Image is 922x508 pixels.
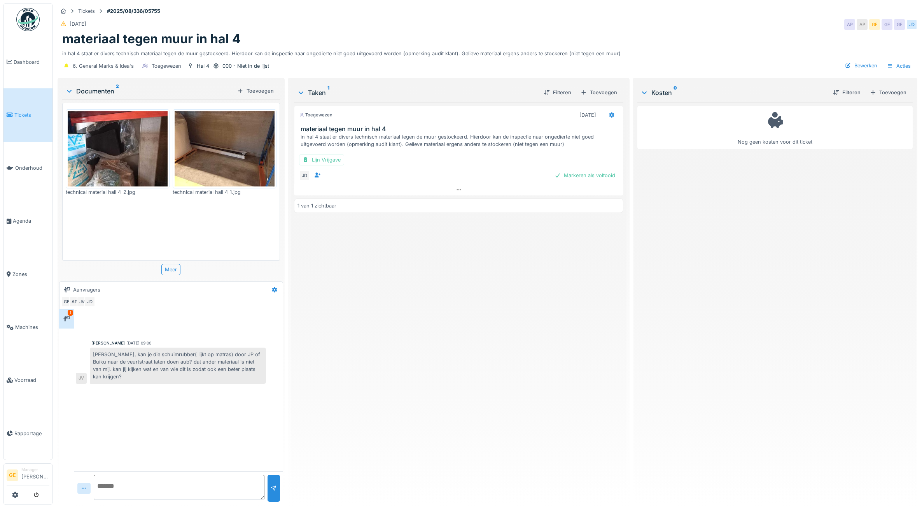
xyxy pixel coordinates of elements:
div: Documenten [65,86,234,96]
li: GE [7,469,18,481]
div: 000 - Niet in de lijst [222,62,269,70]
div: Acties [884,60,914,72]
sup: 0 [674,88,677,97]
div: Nog geen kosten voor dit ticket [642,109,908,146]
div: 1 van 1 zichtbaar [297,202,336,209]
div: [DATE] 09:00 [126,340,151,346]
h1: materiaal tegen muur in hal 4 [62,32,241,46]
div: [PERSON_NAME], kan je die schuimrubber( lijkt op matras) door JP of Buiku naar de veurtstraat lat... [90,348,266,384]
div: JD [84,296,95,307]
span: Voorraad [14,376,49,384]
a: Onderhoud [3,142,52,195]
div: [DATE] [70,20,86,28]
div: AP [844,19,855,30]
div: Lijn Vrijgave [299,154,344,165]
li: [PERSON_NAME] [21,467,49,483]
div: Manager [21,467,49,473]
img: kynv4jr3gnyp0jj53zwjurjw5daa [68,111,168,186]
div: Aanvragers [73,286,100,294]
h3: materiaal tegen muur in hal 4 [301,125,620,133]
div: technical material hall 4_1.jpg [173,188,276,196]
div: JV [76,373,87,384]
div: in hal 4 staat er divers technisch materiaal tegen de muur gestockeerd. Hierdoor kan de inspectie... [301,133,620,148]
a: Machines [3,301,52,353]
span: Zones [12,271,49,278]
div: Tickets [78,7,95,15]
div: JD [299,170,310,181]
img: Badge_color-CXgf-gQk.svg [16,8,40,31]
sup: 1 [327,88,329,97]
div: JV [77,296,87,307]
div: 1 [68,310,73,316]
a: Voorraad [3,354,52,407]
div: GE [61,296,72,307]
div: GE [894,19,905,30]
span: Agenda [13,217,49,225]
strong: #2025/08/336/05755 [104,7,163,15]
div: Toevoegen [867,87,910,98]
a: Tickets [3,88,52,141]
div: technical material hall 4_2.jpg [66,188,170,196]
div: AP [69,296,80,307]
a: GE Manager[PERSON_NAME] [7,467,49,485]
div: JD [906,19,917,30]
span: Rapportage [14,430,49,437]
div: GE [882,19,892,30]
div: [DATE] [579,111,596,119]
a: Dashboard [3,35,52,88]
div: AP [857,19,868,30]
div: Toegewezen [299,112,332,118]
div: Taken [297,88,538,97]
div: [PERSON_NAME] [91,340,125,346]
div: in hal 4 staat er divers technisch materiaal tegen de muur gestockeerd. Hierdoor kan de inspectie... [62,47,913,57]
span: Onderhoud [15,164,49,172]
div: GE [869,19,880,30]
span: Tickets [14,111,49,119]
div: Hal 4 [197,62,209,70]
div: Toegewezen [152,62,181,70]
span: Dashboard [14,58,49,66]
div: Toevoegen [234,86,277,96]
div: 6. General Marks & Idea's [73,62,134,70]
a: Zones [3,248,52,301]
sup: 2 [116,86,119,96]
div: Toevoegen [577,87,620,98]
div: Kosten [640,88,827,97]
div: Meer [161,264,180,275]
div: Filteren [541,87,574,98]
div: Markeren als voltooid [551,170,618,181]
a: Rapportage [3,407,52,460]
div: Filteren [830,87,864,98]
img: recgilyhvotoy7q86bv70b8j1psw [175,111,275,186]
span: Machines [15,323,49,331]
div: Bewerken [842,60,880,71]
a: Agenda [3,195,52,248]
